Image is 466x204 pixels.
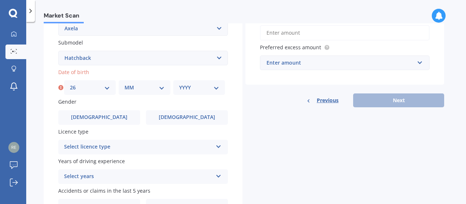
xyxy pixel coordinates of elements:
span: Previous [317,95,339,106]
span: Date of birth [58,69,89,76]
div: Select years [64,172,213,181]
span: Gender [58,99,76,105]
span: Licence type [58,128,88,135]
span: Years of driving experience [58,158,125,165]
span: [DEMOGRAPHIC_DATA] [159,114,215,120]
div: Select licence type [64,143,213,151]
span: [DEMOGRAPHIC_DATA] [71,114,127,120]
span: Submodel [58,39,83,46]
span: Preferred excess amount [260,44,321,51]
span: Market Scan [44,12,84,22]
input: Enter amount [260,25,430,41]
img: 40c972dfec20d6c04ff94515f19f45c9 [8,142,19,153]
span: Accidents or claims in the last 5 years [58,187,150,194]
div: Enter amount [266,59,414,67]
